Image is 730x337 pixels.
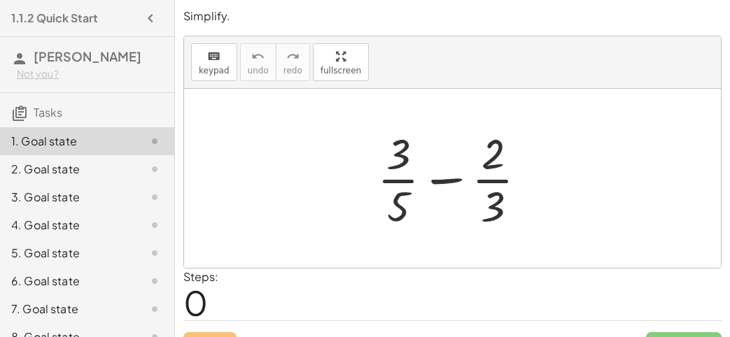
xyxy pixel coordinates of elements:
i: redo [286,48,300,65]
i: Task not started. [146,217,163,234]
span: Tasks [34,105,62,120]
button: keyboardkeypad [191,43,237,81]
i: undo [251,48,265,65]
div: 2. Goal state [11,161,124,178]
i: Task not started. [146,245,163,261]
div: 4. Goal state [11,217,124,234]
span: 0 [183,281,208,324]
div: 5. Goal state [11,245,124,261]
span: keypad [199,66,230,76]
i: Task not started. [146,301,163,317]
span: redo [283,66,302,76]
div: 7. Goal state [11,301,124,317]
button: undoundo [240,43,276,81]
div: 1. Goal state [11,133,124,150]
span: fullscreen [321,66,361,76]
i: Task not started. [146,161,163,178]
h4: 1.1.2 Quick Start [11,10,98,27]
i: keyboard [207,48,220,65]
i: Task not started. [146,133,163,150]
button: fullscreen [313,43,369,81]
p: Simplify. [183,8,722,24]
div: 6. Goal state [11,273,124,289]
label: Steps: [183,269,218,284]
i: Task not started. [146,273,163,289]
i: Task not started. [146,189,163,206]
div: 3. Goal state [11,189,124,206]
button: redoredo [276,43,310,81]
div: Not you? [17,67,163,81]
span: [PERSON_NAME] [34,48,141,64]
span: undo [248,66,269,76]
